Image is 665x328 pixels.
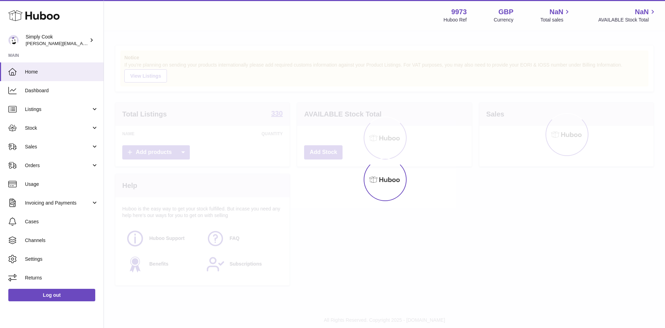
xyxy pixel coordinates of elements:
a: NaN AVAILABLE Stock Total [598,7,657,23]
span: Total sales [540,17,571,23]
div: Currency [494,17,514,23]
div: Huboo Ref [444,17,467,23]
span: Settings [25,256,98,262]
span: Invoicing and Payments [25,200,91,206]
span: Cases [25,218,98,225]
span: NaN [549,7,563,17]
span: Listings [25,106,91,113]
strong: 9973 [451,7,467,17]
img: emma@simplycook.com [8,35,19,45]
span: Home [25,69,98,75]
span: Returns [25,275,98,281]
span: Stock [25,125,91,131]
strong: GBP [498,7,513,17]
span: Usage [25,181,98,188]
span: NaN [635,7,649,17]
span: Dashboard [25,87,98,94]
span: Sales [25,144,91,150]
span: Orders [25,162,91,169]
span: Channels [25,237,98,244]
span: [PERSON_NAME][EMAIL_ADDRESS][DOMAIN_NAME] [26,41,139,46]
a: NaN Total sales [540,7,571,23]
a: Log out [8,289,95,301]
div: Simply Cook [26,34,88,47]
span: AVAILABLE Stock Total [598,17,657,23]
